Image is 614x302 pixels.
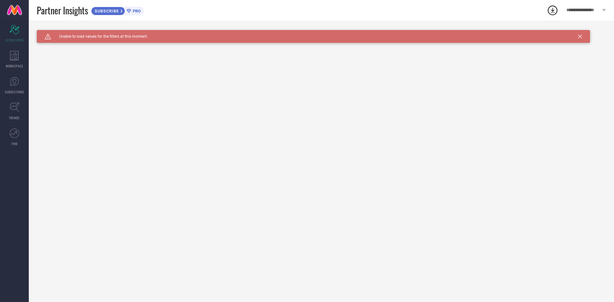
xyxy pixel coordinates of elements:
[91,5,144,15] a: SUBSCRIBEPRO
[37,4,88,17] span: Partner Insights
[91,9,121,13] span: SUBSCRIBE
[5,89,24,94] span: SUGGESTIONS
[547,4,558,16] div: Open download list
[9,115,20,120] span: TRENDS
[5,38,24,43] span: SCORECARDS
[131,9,141,13] span: PRO
[51,34,148,39] span: Unable to load values for the filters at this moment.
[12,141,18,146] span: FWD
[37,30,606,35] div: Unable to load filters at this moment. Please try later.
[6,64,23,68] span: WORKSPACE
